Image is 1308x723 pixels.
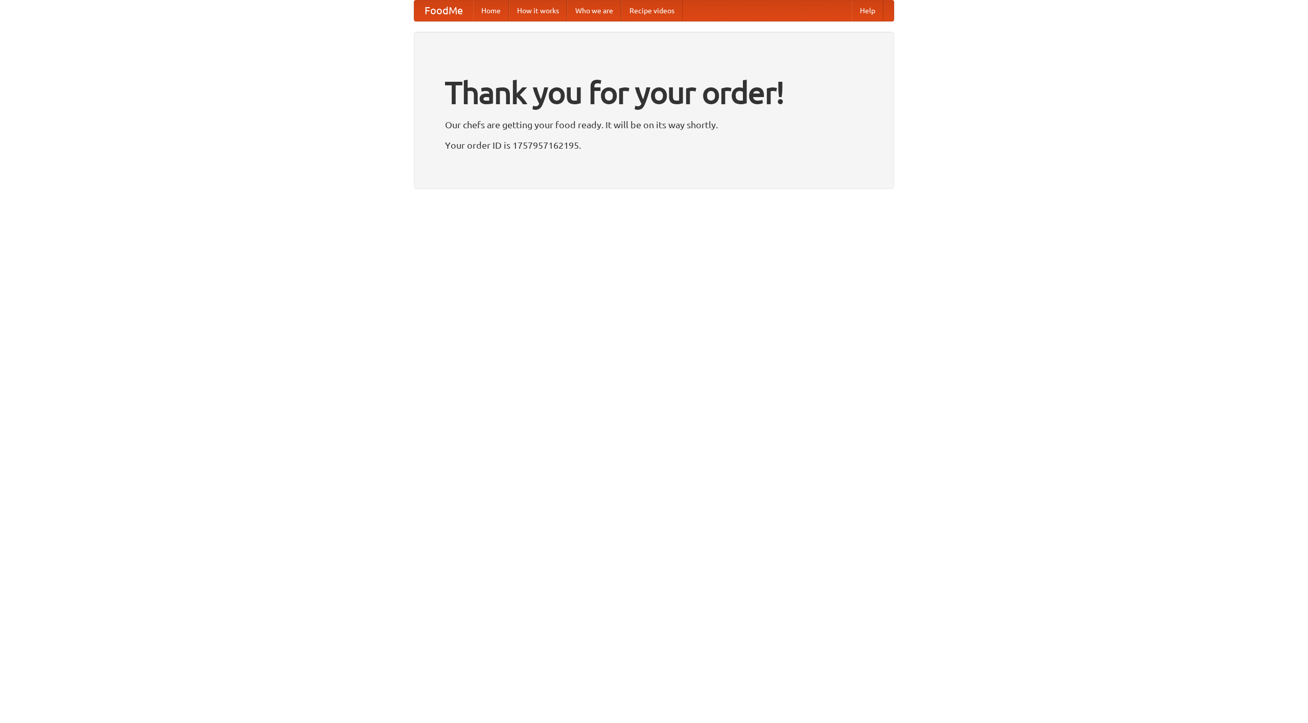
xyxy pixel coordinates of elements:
a: FoodMe [414,1,473,21]
a: Who we are [567,1,621,21]
a: Help [852,1,883,21]
a: How it works [509,1,567,21]
a: Home [473,1,509,21]
h1: Thank you for your order! [445,68,863,117]
a: Recipe videos [621,1,683,21]
p: Your order ID is 1757957162195. [445,137,863,153]
p: Our chefs are getting your food ready. It will be on its way shortly. [445,117,863,132]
